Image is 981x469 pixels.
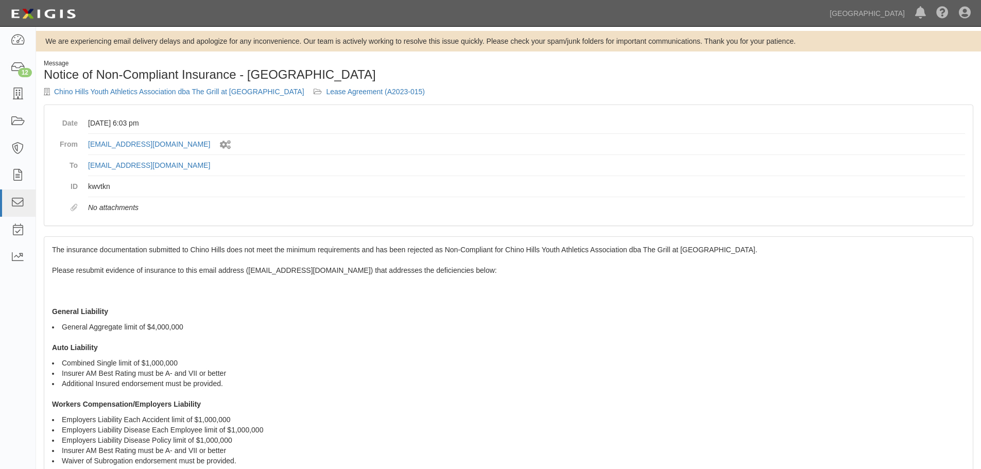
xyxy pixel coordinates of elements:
[18,68,32,77] div: 12
[52,425,965,435] li: Employers Liability Disease Each Employee limit of $1,000,000
[71,204,78,212] i: Attachments
[44,68,501,81] h1: Notice of Non-Compliant Insurance - [GEOGRAPHIC_DATA]
[52,445,965,456] li: Insurer AM Best Rating must be A- and VII or better
[88,176,965,197] dd: kwvtkn
[52,400,201,408] strong: Workers Compensation/Employers Liability
[36,36,981,46] div: We are experiencing email delivery delays and apologize for any inconvenience. Our team is active...
[52,414,965,425] li: Employers Liability Each Accident limit of $1,000,000
[52,322,965,332] li: General Aggregate limit of $4,000,000
[220,141,231,149] i: Sent by system workflow
[52,134,78,149] dt: From
[52,113,78,128] dt: Date
[88,161,210,169] a: [EMAIL_ADDRESS][DOMAIN_NAME]
[52,155,78,170] dt: To
[326,88,424,96] a: Lease Agreement (A2023-015)
[824,3,910,24] a: [GEOGRAPHIC_DATA]
[52,307,108,316] strong: General Liability
[88,113,965,134] dd: [DATE] 6:03 pm
[52,358,965,368] li: Combined Single limit of $1,000,000
[52,456,965,466] li: Waiver of Subrogation endorsement must be provided.
[8,5,79,23] img: logo-5460c22ac91f19d4615b14bd174203de0afe785f0fc80cf4dbbc73dc1793850b.png
[52,435,965,445] li: Employers Liability Disease Policy limit of $1,000,000
[52,378,965,389] li: Additional Insured endorsement must be provided.
[936,7,949,20] i: Help Center - Complianz
[54,88,304,96] a: Chino Hills Youth Athletics Association dba The Grill at [GEOGRAPHIC_DATA]
[52,176,78,192] dt: ID
[88,203,139,212] em: No attachments
[88,140,210,148] a: [EMAIL_ADDRESS][DOMAIN_NAME]
[44,59,501,68] div: Message
[52,343,98,352] strong: Auto Liability
[52,368,965,378] li: Insurer AM Best Rating must be A- and VII or better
